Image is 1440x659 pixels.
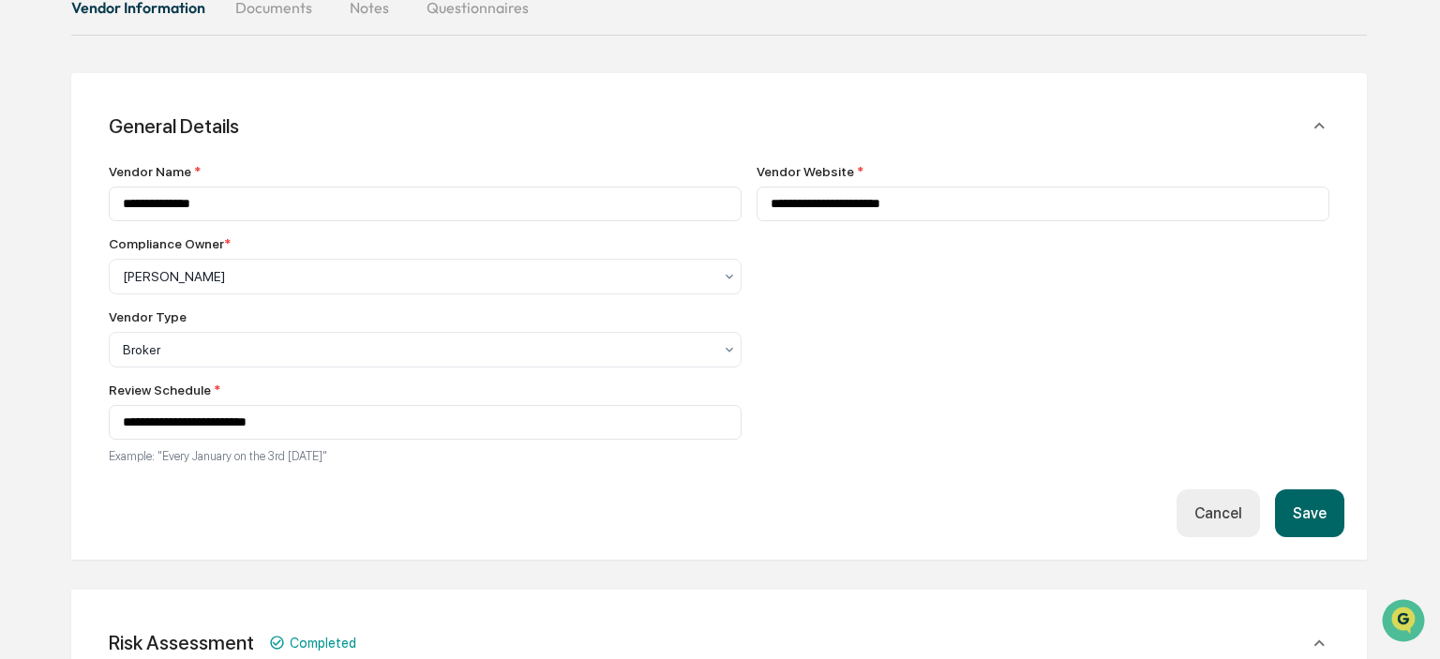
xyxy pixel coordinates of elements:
div: Vendor Name [109,164,742,179]
div: General Details [94,157,1344,537]
div: Compliance Owner [109,236,231,251]
a: 🖐️Preclearance [11,229,128,262]
div: Review Schedule [109,382,742,397]
span: Completed [290,635,356,651]
div: We're available if you need us! [64,162,237,177]
button: Start new chat [319,149,341,172]
a: Powered byPylon [132,317,227,332]
div: Risk Assessment [109,631,254,654]
div: 🖐️ [19,238,34,253]
span: Data Lookup [37,272,118,291]
span: Preclearance [37,236,121,255]
div: 🔎 [19,274,34,289]
span: Pylon [187,318,227,332]
p: How can we help? [19,39,341,69]
iframe: Open customer support [1380,597,1431,648]
button: Save [1275,489,1344,537]
a: 🔎Data Lookup [11,264,126,298]
div: General Details [109,114,239,138]
div: Start new chat [64,143,307,162]
img: 1746055101610-c473b297-6a78-478c-a979-82029cc54cd1 [19,143,52,177]
div: 🗄️ [136,238,151,253]
button: Cancel [1177,489,1260,537]
p: Example: "Every January on the 3rd [DATE]" [109,449,742,463]
div: Vendor Type [109,309,187,324]
a: 🗄️Attestations [128,229,240,262]
div: Vendor Website [757,164,1330,179]
span: Attestations [155,236,232,255]
div: General Details [94,96,1344,157]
